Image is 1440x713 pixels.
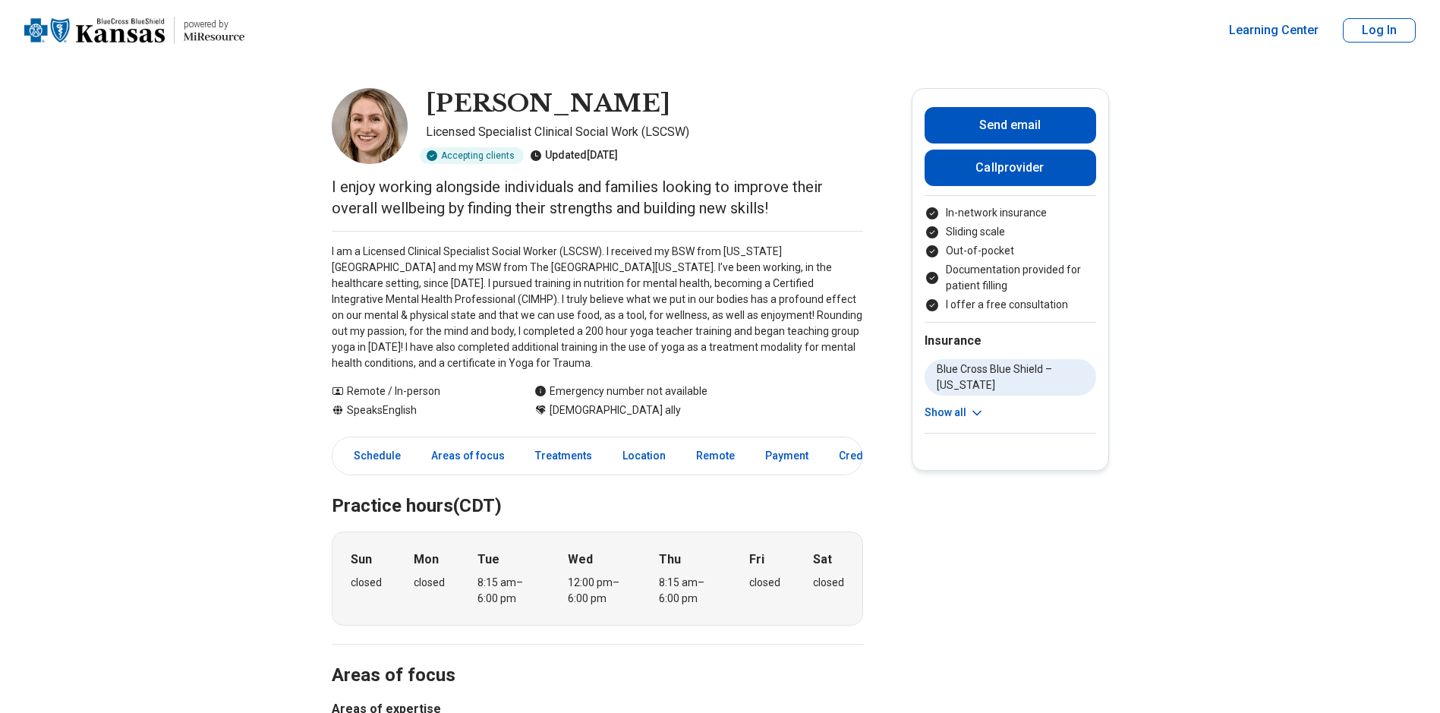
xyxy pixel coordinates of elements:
span: [DEMOGRAPHIC_DATA] ally [550,402,681,418]
h1: [PERSON_NAME] [426,88,670,120]
div: Accepting clients [420,147,524,164]
li: Documentation provided for patient filling [925,262,1096,294]
a: Location [613,440,675,472]
div: 12:00 pm – 6:00 pm [568,575,626,607]
div: Speaks English [332,402,504,418]
h2: Areas of focus [332,626,863,689]
a: Treatments [526,440,601,472]
button: Log In [1343,18,1416,43]
strong: Sat [813,551,832,569]
p: Licensed Specialist Clinical Social Work (LSCSW) [426,123,863,141]
li: Sliding scale [925,224,1096,240]
li: In-network insurance [925,205,1096,221]
div: closed [749,575,780,591]
p: I enjoy working alongside individuals and families looking to improve their overall wellbeing by ... [332,176,863,219]
div: Emergency number not available [534,383,707,399]
h2: Insurance [925,332,1096,350]
strong: Wed [568,551,593,569]
div: 8:15 am – 6:00 pm [477,575,536,607]
li: Blue Cross Blue Shield – [US_STATE] [925,359,1096,396]
a: Payment [756,440,818,472]
img: Taylor Bainter, Licensed Specialist Clinical Social Work (LSCSW) [332,88,408,164]
strong: Mon [414,551,439,569]
a: Schedule [336,440,410,472]
a: Learning Center [1229,21,1319,39]
a: Areas of focus [422,440,514,472]
button: Show all [925,405,985,421]
ul: Payment options [925,205,1096,313]
button: Send email [925,107,1096,144]
a: Remote [687,440,744,472]
li: I offer a free consultation [925,297,1096,313]
div: Updated [DATE] [530,147,618,164]
a: Home page [24,6,244,55]
strong: Tue [477,551,499,569]
p: I am a Licensed Clinical Specialist Social Worker (LSCSW). I received my BSW from [US_STATE][GEOG... [332,244,863,371]
strong: Fri [749,551,764,569]
div: When does the program meet? [332,532,863,626]
strong: Sun [351,551,372,569]
strong: Thu [659,551,681,569]
div: Remote / In-person [332,383,504,399]
li: Out-of-pocket [925,243,1096,259]
div: closed [414,575,445,591]
a: Credentials [830,440,906,472]
div: closed [813,575,844,591]
p: powered by [184,18,244,30]
button: Callprovider [925,150,1096,186]
div: closed [351,575,382,591]
h2: Practice hours (CDT) [332,457,863,519]
div: 8:15 am – 6:00 pm [659,575,717,607]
